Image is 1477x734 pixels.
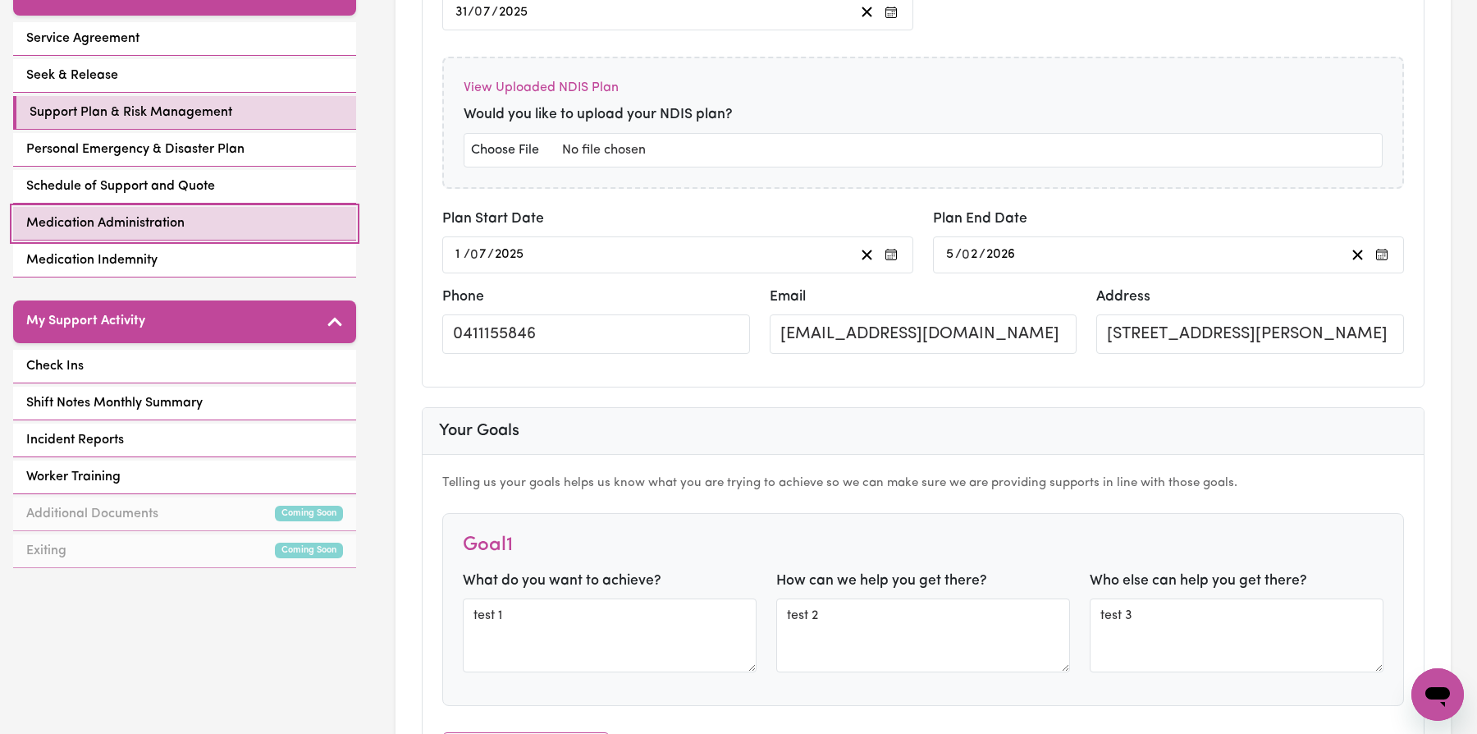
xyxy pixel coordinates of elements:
a: Medication Indemnity [13,244,356,278]
label: Who else can help you get there? [1090,571,1307,592]
span: Shift Notes Monthly Summary [26,393,203,413]
textarea: test 3 [1090,599,1383,672]
a: Seek & Release [13,59,356,93]
span: 0 [474,6,482,19]
span: Service Agreement [26,29,139,48]
span: Medication Indemnity [26,250,158,270]
span: Seek & Release [26,66,118,85]
a: View Uploaded NDIS Plan [464,81,619,94]
span: 0 [962,248,970,261]
span: Incident Reports [26,430,124,450]
p: Telling us your goals helps us know what you are trying to achieve so we can make sure we are pro... [442,475,1404,493]
label: Address [1096,287,1150,308]
a: Check Ins [13,350,356,383]
span: Schedule of Support and Quote [26,177,215,196]
textarea: test 1 [463,599,757,672]
input: -- [455,1,468,23]
label: How can we help you get there? [776,571,987,592]
label: Email [770,287,806,308]
a: ExitingComing Soon [13,534,356,568]
input: ---- [985,244,1017,266]
span: / [487,247,494,262]
label: Phone [442,287,484,308]
a: Medication Administration [13,207,356,241]
label: Would you like to upload your NDIS plan? [464,104,733,126]
span: Personal Emergency & Disaster Plan [26,140,245,159]
a: Schedule of Support and Quote [13,170,356,204]
input: -- [455,244,464,266]
span: / [464,247,470,262]
input: -- [945,244,955,266]
input: ---- [494,244,525,266]
h5: My Support Activity [26,314,145,329]
input: -- [475,1,492,23]
input: ---- [498,1,529,23]
a: Worker Training [13,461,356,494]
small: Coming Soon [275,543,343,558]
span: 0 [470,248,478,261]
span: Additional Documents [26,504,158,524]
span: / [979,247,985,262]
span: Medication Administration [26,213,185,233]
input: -- [963,244,979,266]
span: / [492,5,498,20]
span: / [955,247,962,262]
span: Support Plan & Risk Management [30,103,232,122]
span: Exiting [26,541,66,561]
span: Worker Training [26,467,121,487]
label: Plan Start Date [442,209,544,230]
label: Plan End Date [933,209,1027,230]
a: Support Plan & Risk Management [13,96,356,130]
label: What do you want to achieve? [463,571,661,592]
h3: Your Goals [439,421,1407,441]
a: Personal Emergency & Disaster Plan [13,133,356,167]
a: Incident Reports [13,424,356,457]
a: Shift Notes Monthly Summary [13,387,356,420]
button: My Support Activity [13,300,356,343]
span: / [468,5,474,20]
iframe: Button to launch messaging window [1411,668,1464,721]
textarea: test 2 [776,599,1070,672]
a: Additional DocumentsComing Soon [13,498,356,531]
input: -- [471,244,487,266]
h4: Goal 1 [463,534,513,557]
small: Coming Soon [275,506,343,521]
a: Service Agreement [13,22,356,56]
span: Check Ins [26,356,84,376]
